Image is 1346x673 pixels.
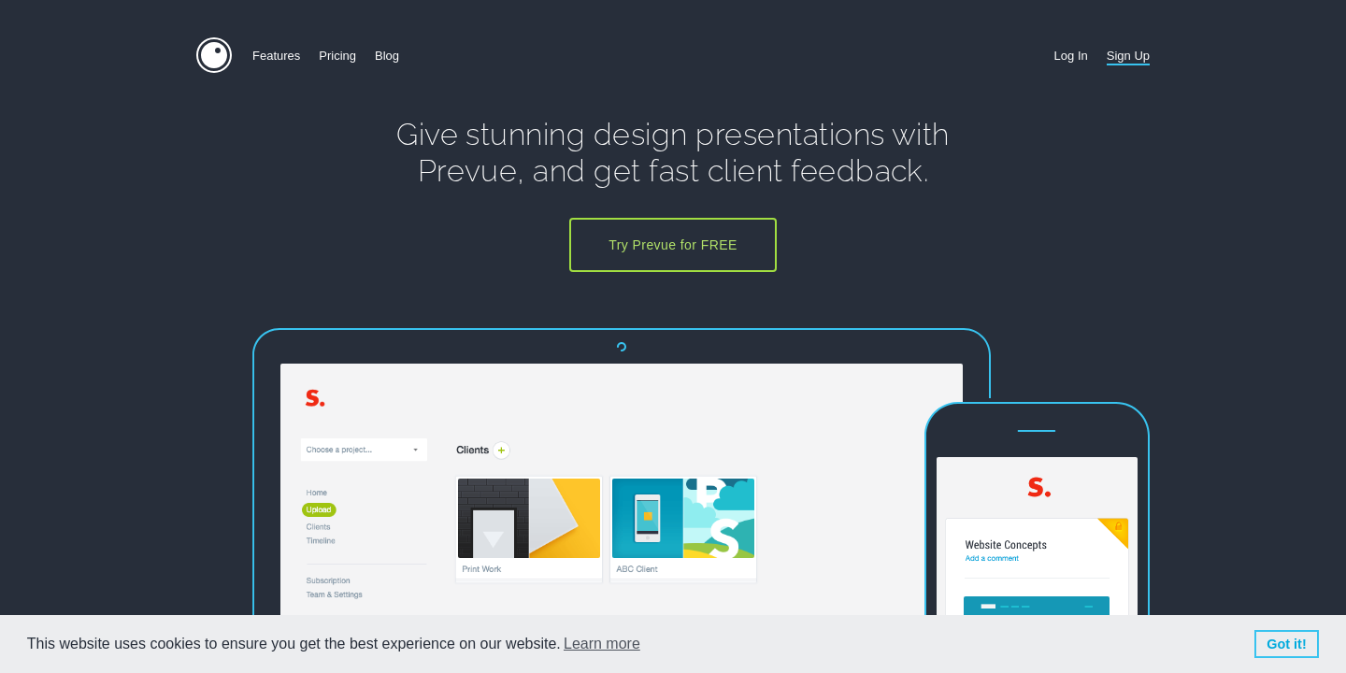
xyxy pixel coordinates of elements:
a: learn more about cookies [561,634,643,654]
img: Prevue [196,37,232,73]
a: Pricing [319,37,356,74]
a: dismiss cookie message [1254,630,1319,658]
a: Home [196,37,234,75]
a: Log In [1054,37,1088,74]
img: Print [458,479,600,558]
a: Sign Up [1107,37,1150,74]
img: Clients [612,479,754,558]
a: Features [252,37,300,74]
span: This website uses cookies to ensure you get the best experience on our website. [27,633,1239,655]
a: Blog [375,37,399,74]
a: Try Prevue for FREE [569,218,776,272]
